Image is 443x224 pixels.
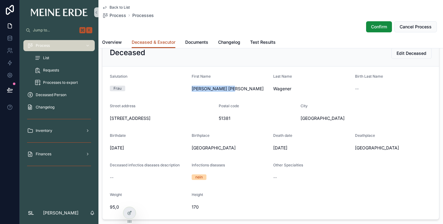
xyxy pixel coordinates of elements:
span: SL [28,209,34,217]
a: Processes to export [31,77,95,88]
span: Infections diseases [192,163,225,167]
h2: Deceased [110,48,145,58]
span: Wagener [273,86,350,92]
span: [STREET_ADDRESS] [110,115,214,121]
a: Inventory [23,125,95,136]
span: Processes to export [43,80,78,85]
a: Back to List [102,5,130,10]
span: List [43,55,49,60]
span: Deceased Person [36,92,66,97]
a: Process [23,40,95,51]
span: Finances [36,152,51,157]
button: Jump to...K [23,25,95,36]
span: [DATE] [110,145,187,151]
img: App logo [31,9,88,16]
span: [GEOGRAPHIC_DATA] [301,115,405,121]
span: Other Specialties [273,163,303,167]
span: Cancel Process [400,24,432,30]
span: -- [273,174,277,181]
span: Salutation [110,74,127,79]
div: Frau [114,86,122,91]
span: [PERSON_NAME] [PERSON_NAME] [192,86,269,92]
span: Deathplace [355,133,375,138]
span: 95,0 [110,204,187,210]
span: Jump to... [33,28,77,33]
span: Deceased & Executor [132,39,175,45]
span: [GEOGRAPHIC_DATA] [355,145,432,151]
span: 170 [192,204,269,210]
span: Weight [110,192,122,197]
span: Confirm [371,24,387,30]
div: scrollable content [20,36,98,179]
span: Changelog [36,105,54,110]
a: Requests [31,65,95,76]
a: List [31,52,95,63]
span: -- [110,174,114,181]
span: Birth Last Name [355,74,383,79]
span: Requests [43,68,59,73]
span: Overview [102,39,122,45]
span: Process [36,43,50,48]
span: Process [110,12,126,18]
span: Test Results [250,39,276,45]
a: Test Results [250,37,276,49]
span: Changelog [218,39,240,45]
a: Processes [132,12,154,18]
span: City [301,104,308,108]
span: Birthplace [192,133,210,138]
button: Confirm [366,21,392,32]
iframe: Spotlight [1,30,12,41]
span: Postal code [219,104,239,108]
button: Edit Deceased [391,48,432,59]
button: Cancel Process [394,21,437,32]
span: Edit Deceased [397,50,426,56]
span: Back to List [110,5,130,10]
p: [PERSON_NAME] [43,210,78,216]
a: Changelog [218,37,240,49]
span: Death date [273,133,292,138]
a: Process [102,12,126,18]
span: [DATE] [273,145,350,151]
span: -- [355,86,359,92]
a: Changelog [23,102,95,113]
span: Deceased infectios diseases description [110,163,180,167]
span: Last Name [273,74,292,79]
span: Inventory [36,128,52,133]
a: Documents [185,37,208,49]
span: Documents [185,39,208,45]
span: [GEOGRAPHIC_DATA] [192,145,269,151]
a: Overview [102,37,122,49]
span: Height [192,192,203,197]
span: 51381 [219,115,296,121]
span: Street address [110,104,135,108]
a: Deceased & Executor [132,37,175,48]
span: Birthdate [110,133,126,138]
span: K [87,28,92,33]
a: Deceased Person [23,89,95,100]
div: nein [195,174,203,180]
a: Finances [23,149,95,160]
span: First Name [192,74,211,79]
